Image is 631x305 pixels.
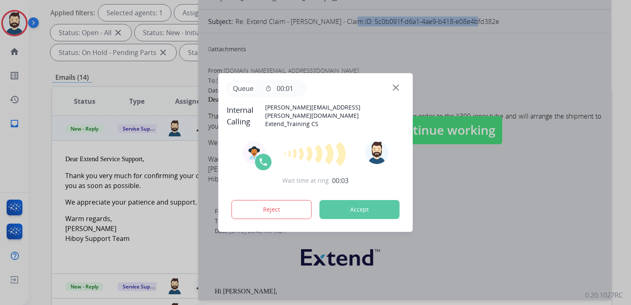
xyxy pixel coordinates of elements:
[365,141,388,164] img: avatar
[230,83,257,93] p: Queue
[265,85,272,92] mat-icon: timer
[320,200,400,219] button: Accept
[232,200,312,219] button: Reject
[282,176,330,185] span: Wait time at ring:
[248,146,261,160] img: agent-avatar
[277,83,293,93] span: 00:01
[585,290,623,300] p: 0.20.1027RC
[332,176,349,186] span: 00:03
[393,85,399,91] img: close-button
[265,103,404,120] p: [PERSON_NAME][EMAIL_ADDRESS][PERSON_NAME][DOMAIN_NAME]
[265,120,404,128] p: Extend_Training CS
[227,104,266,127] span: Internal Calling
[259,157,268,167] img: call-icon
